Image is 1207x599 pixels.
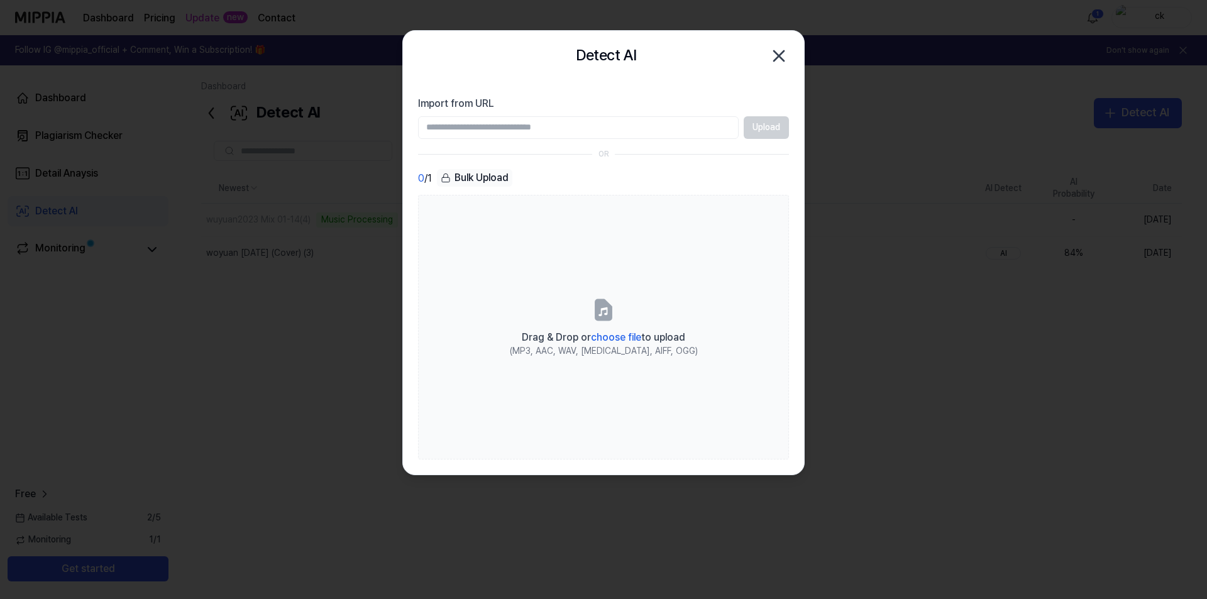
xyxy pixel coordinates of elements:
label: Import from URL [418,96,789,111]
div: / 1 [418,169,432,187]
div: (MP3, AAC, WAV, [MEDICAL_DATA], AIFF, OGG) [510,345,698,358]
button: Bulk Upload [437,169,512,187]
h2: Detect AI [576,43,637,67]
span: Drag & Drop or to upload [522,331,685,343]
span: choose file [591,331,641,343]
span: 0 [418,171,424,186]
div: OR [598,149,609,160]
